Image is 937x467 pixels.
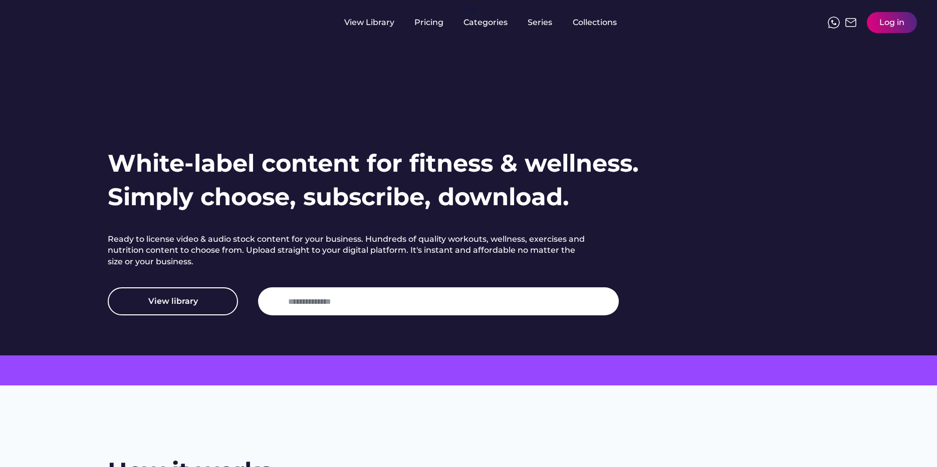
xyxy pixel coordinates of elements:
[463,17,508,28] div: Categories
[573,17,617,28] div: Collections
[108,147,639,214] h1: White-label content for fitness & wellness. Simply choose, subscribe, download.
[20,11,99,32] img: yH5BAEAAAAALAAAAAABAAEAAAIBRAA7
[108,234,589,267] h2: Ready to license video & audio stock content for your business. Hundreds of quality workouts, wel...
[463,5,477,15] div: fvck
[528,17,553,28] div: Series
[879,17,904,28] div: Log in
[414,17,443,28] div: Pricing
[108,287,238,315] button: View library
[344,17,394,28] div: View Library
[115,17,127,29] img: yH5BAEAAAAALAAAAAABAAEAAAIBRAA7
[845,17,857,29] img: Frame%2051.svg
[828,17,840,29] img: meteor-icons_whatsapp%20%281%29.svg
[268,295,280,307] img: yH5BAEAAAAALAAAAAABAAEAAAIBRAA7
